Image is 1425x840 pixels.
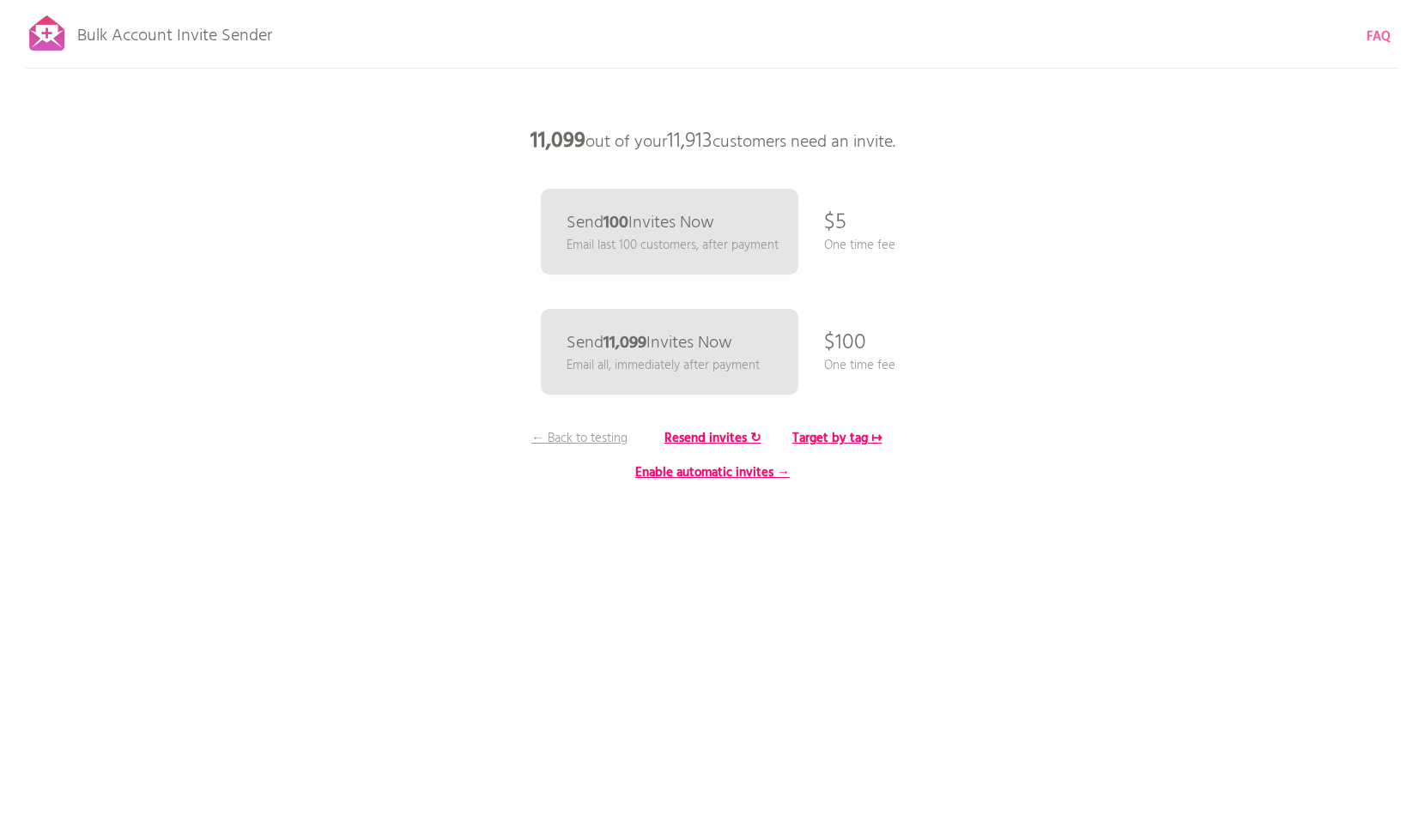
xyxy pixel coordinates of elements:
[567,356,760,375] p: Email all, immediately after payment
[792,428,882,449] b: Target by tag ↦
[824,236,895,255] p: One time fee
[667,124,712,159] span: 11,913
[1367,27,1391,47] b: FAQ
[541,309,798,395] a: Send11,099Invites Now Email all, immediately after payment
[635,462,790,483] b: Enable automatic invites →
[541,189,798,275] a: Send100Invites Now Email last 100 customers, after payment
[455,116,970,167] p: out of your customers need an invite.
[515,429,644,448] p: ← Back to testing
[567,215,714,232] p: Send Invites Now
[567,236,779,255] p: Email last 100 customers, after payment
[824,356,895,375] p: One time fee
[1367,27,1391,46] a: FAQ
[824,317,866,369] p: $100
[77,10,272,53] p: Bulk Account Invite Sender
[664,428,761,449] b: Resend invites ↻
[567,335,732,352] p: Send Invites Now
[531,124,585,159] b: 11,099
[603,329,646,357] b: 11,099
[603,209,628,237] b: 100
[824,197,846,249] p: $5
